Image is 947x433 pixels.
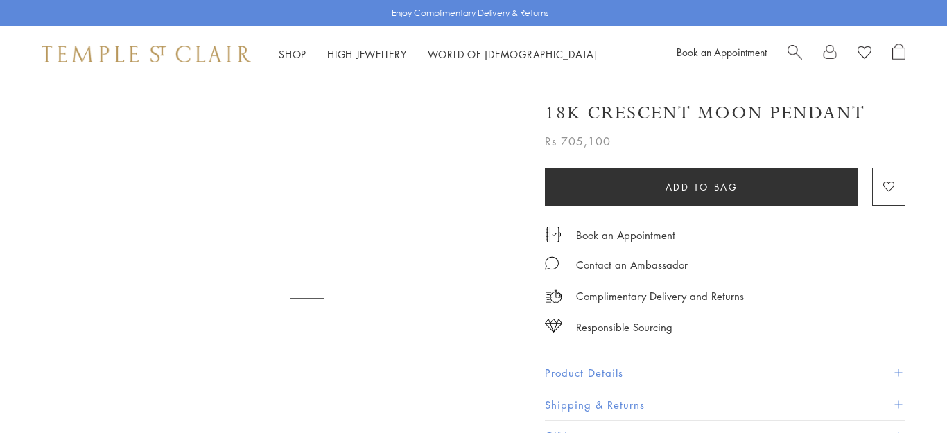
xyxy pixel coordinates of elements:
[858,44,871,64] a: View Wishlist
[545,168,858,206] button: Add to bag
[545,389,905,421] button: Shipping & Returns
[892,44,905,64] a: Open Shopping Bag
[576,227,675,242] a: Book an Appointment
[545,132,611,150] span: Rs 705,100
[392,6,549,20] p: Enjoy Complimentary Delivery & Returns
[545,227,562,242] img: icon_appointment.svg
[545,357,905,389] button: Product Details
[576,256,688,274] div: Contact an Ambassador
[788,44,802,64] a: Search
[576,319,672,336] div: Responsible Sourcing
[666,179,738,195] span: Add to bag
[545,319,562,333] img: icon_sourcing.svg
[428,47,598,61] a: World of [DEMOGRAPHIC_DATA]World of [DEMOGRAPHIC_DATA]
[545,288,562,305] img: icon_delivery.svg
[576,288,744,305] p: Complimentary Delivery and Returns
[545,101,865,125] h1: 18K Crescent Moon Pendant
[545,256,559,270] img: MessageIcon-01_2.svg
[279,47,306,61] a: ShopShop
[677,45,767,59] a: Book an Appointment
[279,46,598,63] nav: Main navigation
[42,46,251,62] img: Temple St. Clair
[327,47,407,61] a: High JewelleryHigh Jewellery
